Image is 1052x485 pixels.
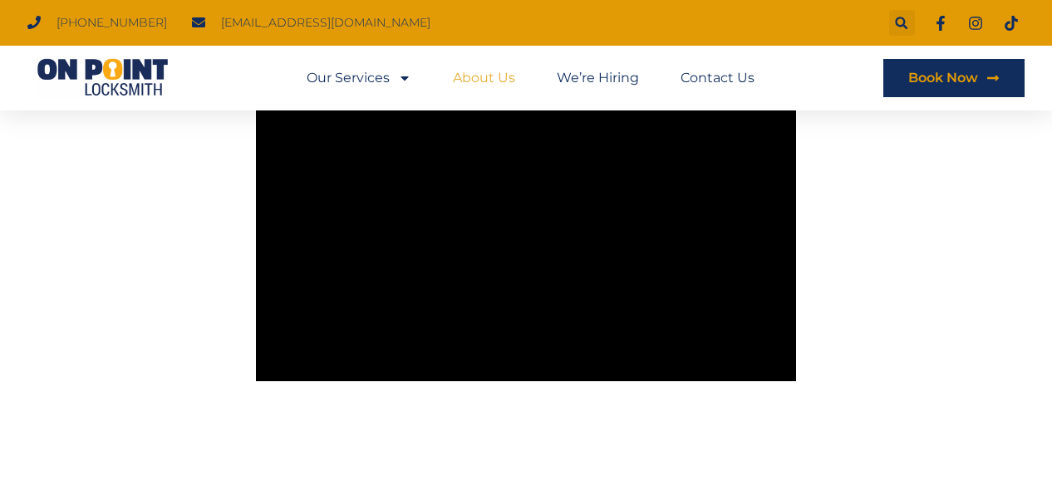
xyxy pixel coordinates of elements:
[557,59,639,97] a: We’re Hiring
[453,59,515,97] a: About Us
[908,71,978,85] span: Book Now
[889,10,915,36] div: Search
[681,59,755,97] a: Contact Us
[307,59,411,97] a: Our Services
[217,12,430,34] span: [EMAIL_ADDRESS][DOMAIN_NAME]
[883,59,1025,97] a: Book Now
[52,12,167,34] span: [PHONE_NUMBER]
[307,59,755,97] nav: Menu
[256,78,796,381] iframe: Customer testimonials On Point Locksmith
